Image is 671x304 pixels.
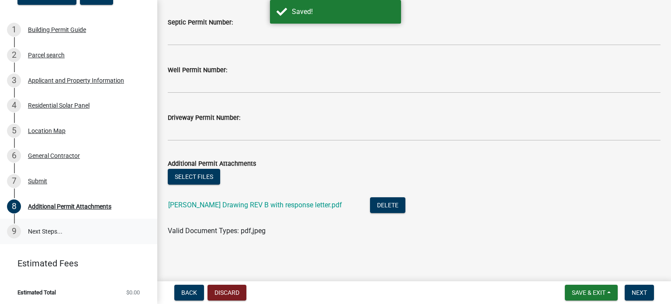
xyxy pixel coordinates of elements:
[174,285,204,301] button: Back
[28,128,66,134] div: Location Map
[572,289,605,296] span: Save & Exit
[168,20,233,26] label: Septic Permit Number:
[28,52,65,58] div: Parcel search
[168,201,342,209] a: [PERSON_NAME] Drawing REV B with response letter.pdf
[7,124,21,138] div: 5
[28,153,80,159] div: General Contractor
[625,285,654,301] button: Next
[7,73,21,87] div: 3
[292,7,394,17] div: Saved!
[28,27,86,33] div: Building Permit Guide
[168,161,256,167] label: Additional Permit Attachments
[168,115,240,121] label: Driveway Permit Number:
[28,178,47,184] div: Submit
[632,289,647,296] span: Next
[168,169,220,185] button: Select files
[126,290,140,295] span: $0.00
[28,203,111,210] div: Additional Permit Attachments
[7,48,21,62] div: 2
[28,77,124,84] div: Applicant and Property Information
[7,199,21,213] div: 8
[181,289,197,296] span: Back
[208,285,246,301] button: Discard
[168,67,227,73] label: Well Permit Number:
[7,23,21,37] div: 1
[7,98,21,112] div: 4
[7,255,143,272] a: Estimated Fees
[7,224,21,238] div: 9
[7,174,21,188] div: 7
[168,227,266,235] span: Valid Document Types: pdf,jpeg
[7,149,21,163] div: 6
[370,197,405,213] button: Delete
[17,290,56,295] span: Estimated Total
[370,202,405,210] wm-modal-confirm: Delete Document
[565,285,618,301] button: Save & Exit
[28,102,90,108] div: Residential Solar Panel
